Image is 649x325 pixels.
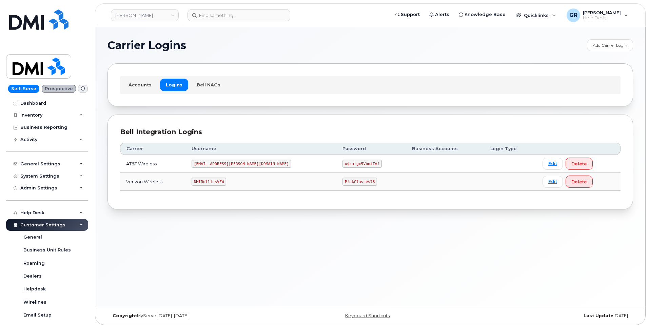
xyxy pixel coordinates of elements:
[342,178,377,186] code: P!nkGlasses78
[191,79,226,91] a: Bell NAGs
[458,313,633,319] div: [DATE]
[120,173,185,191] td: Verizon Wireless
[571,161,587,167] span: Delete
[566,158,593,170] button: Delete
[587,39,633,51] a: Add Carrier Login
[571,179,587,185] span: Delete
[342,160,382,168] code: u$za!gx5VbntTAf
[406,143,484,155] th: Business Accounts
[566,176,593,188] button: Delete
[584,313,613,318] strong: Last Update
[107,40,186,50] span: Carrier Logins
[192,160,291,168] code: [EMAIL_ADDRESS][PERSON_NAME][DOMAIN_NAME]
[160,79,188,91] a: Logins
[123,79,157,91] a: Accounts
[543,176,563,188] a: Edit
[345,313,390,318] a: Keyboard Shortcuts
[192,178,226,186] code: DMIRollinsVZW
[107,313,283,319] div: MyServe [DATE]–[DATE]
[543,158,563,170] a: Edit
[120,143,185,155] th: Carrier
[484,143,536,155] th: Login Type
[120,155,185,173] td: AT&T Wireless
[185,143,336,155] th: Username
[120,127,621,137] div: Bell Integration Logins
[113,313,137,318] strong: Copyright
[336,143,406,155] th: Password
